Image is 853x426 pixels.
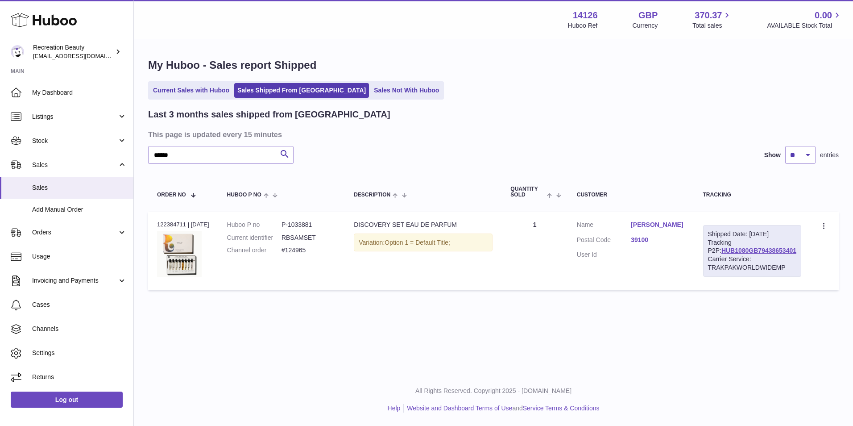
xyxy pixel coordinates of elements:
[282,221,336,229] dd: P-1033881
[631,221,685,229] a: [PERSON_NAME]
[157,192,186,198] span: Order No
[32,137,117,145] span: Stock
[573,9,598,21] strong: 14126
[354,221,493,229] div: DISCOVERY SET EAU DE PARFUM
[148,109,390,121] h2: Last 3 months sales shipped from [GEOGRAPHIC_DATA]
[32,301,127,309] span: Cases
[33,43,113,60] div: Recreation Beauty
[32,88,127,97] span: My Dashboard
[721,247,796,254] a: HUB1080GB79438653401
[703,225,801,277] div: Tracking P2P:
[767,9,842,30] a: 0.00 AVAILABLE Stock Total
[234,83,369,98] a: Sales Shipped From [GEOGRAPHIC_DATA]
[568,21,598,30] div: Huboo Ref
[388,405,401,412] a: Help
[157,231,202,277] img: ANWD_12ML.jpg
[157,221,209,229] div: 122384711 | [DATE]
[767,21,842,30] span: AVAILABLE Stock Total
[631,236,685,244] a: 39100
[282,246,336,255] dd: #124965
[815,9,832,21] span: 0.00
[577,192,685,198] div: Customer
[354,192,390,198] span: Description
[692,21,732,30] span: Total sales
[32,349,127,357] span: Settings
[32,113,117,121] span: Listings
[708,230,796,238] div: Shipped Date: [DATE]
[577,221,631,231] dt: Name
[638,9,658,21] strong: GBP
[11,45,24,58] img: customercare@recreationbeauty.com
[764,151,781,159] label: Show
[11,392,123,408] a: Log out
[510,186,545,198] span: Quantity Sold
[708,255,796,272] div: Carrier Service: TRAKPAKWORLDWIDEMP
[523,405,600,412] a: Service Terms & Conditions
[371,83,442,98] a: Sales Not With Huboo
[32,161,117,169] span: Sales
[32,184,127,192] span: Sales
[404,404,599,413] li: and
[33,52,131,59] span: [EMAIL_ADDRESS][DOMAIN_NAME]
[32,373,127,381] span: Returns
[148,129,836,139] h3: This page is updated every 15 minutes
[354,234,493,252] div: Variation:
[577,251,631,259] dt: User Id
[32,252,127,261] span: Usage
[141,387,846,395] p: All Rights Reserved. Copyright 2025 - [DOMAIN_NAME]
[407,405,512,412] a: Website and Dashboard Terms of Use
[227,192,261,198] span: Huboo P no
[692,9,732,30] a: 370.37 Total sales
[227,246,282,255] dt: Channel order
[32,205,127,214] span: Add Manual Order
[703,192,801,198] div: Tracking
[32,276,117,285] span: Invoicing and Payments
[695,9,722,21] span: 370.37
[577,236,631,246] dt: Postal Code
[633,21,658,30] div: Currency
[820,151,839,159] span: entries
[150,83,232,98] a: Current Sales with Huboo
[227,234,282,242] dt: Current identifier
[32,228,117,237] span: Orders
[282,234,336,242] dd: RBSAMSET
[385,239,450,246] span: Option 1 = Default Title;
[32,325,127,333] span: Channels
[227,221,282,229] dt: Huboo P no
[148,58,839,72] h1: My Huboo - Sales report Shipped
[501,212,567,290] td: 1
